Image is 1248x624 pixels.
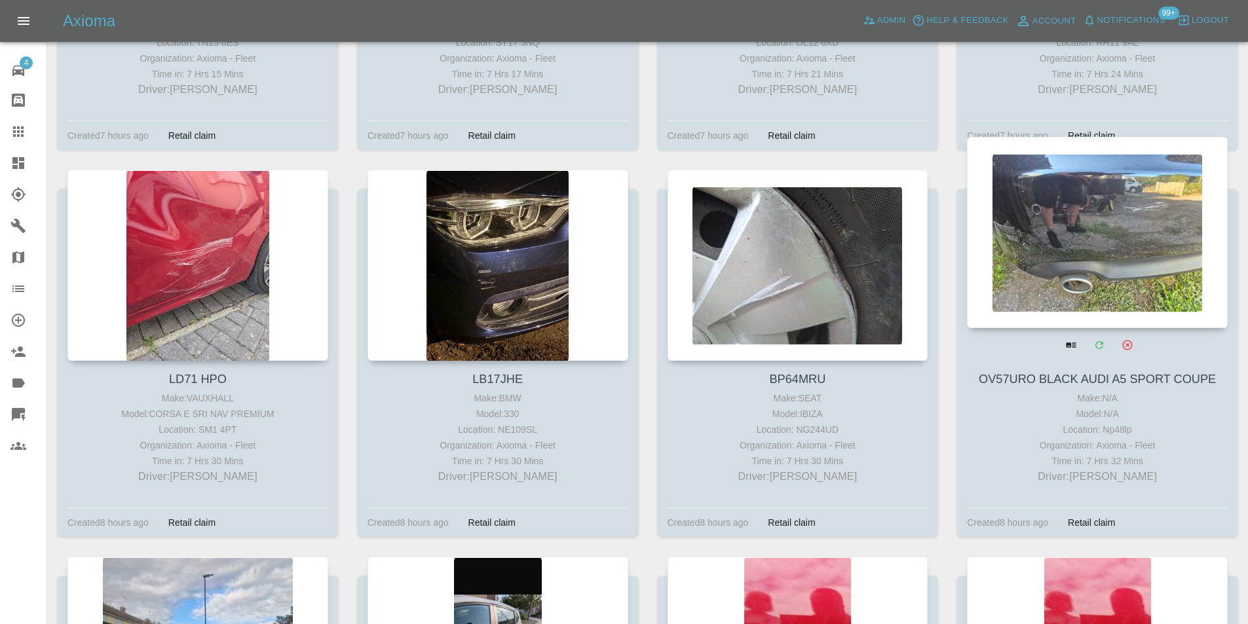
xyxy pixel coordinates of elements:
div: Organization: Axioma - Fleet [71,50,325,66]
div: Created 7 hours ago [368,128,449,143]
h5: Axioma [63,10,115,31]
div: Make: BMW [371,390,625,406]
div: Time in: 7 Hrs 30 Mins [71,453,325,469]
div: Retail claim [159,515,225,530]
span: Logout [1192,13,1229,28]
span: 4 [20,56,33,69]
div: Organization: Axioma - Fleet [671,437,925,453]
div: Make: SEAT [671,390,925,406]
div: Model: N/A [970,406,1224,422]
a: View [1057,331,1084,358]
div: Retail claim [159,128,225,143]
div: Organization: Axioma - Fleet [371,50,625,66]
a: Account [1012,10,1080,31]
span: Account [1032,14,1076,29]
button: Logout [1174,10,1232,31]
button: Archive [1114,331,1141,358]
span: Help & Feedback [926,13,1008,28]
div: Time in: 7 Hrs 21 Mins [671,66,925,82]
a: LD71 HPO [169,373,227,386]
div: Model: IBIZA [671,406,925,422]
div: Organization: Axioma - Fleet [970,50,1224,66]
div: Location: TN25 6ES [71,35,325,50]
div: Time in: 7 Hrs 24 Mins [970,66,1224,82]
a: BP64MRU [769,373,825,386]
div: Organization: Axioma - Fleet [671,50,925,66]
p: Driver: [PERSON_NAME] [71,469,325,485]
div: Retail claim [1058,515,1125,530]
div: Time in: 7 Hrs 17 Mins [371,66,625,82]
p: Driver: [PERSON_NAME] [371,82,625,98]
div: Retail claim [1058,128,1125,143]
p: Driver: [PERSON_NAME] [671,82,925,98]
span: 99+ [1158,7,1179,20]
div: Created 7 hours ago [668,128,749,143]
div: Retail claim [758,515,825,530]
div: Retail claim [758,128,825,143]
div: Location: SY17 5NQ [371,35,625,50]
div: Retail claim [459,128,525,143]
a: Modify [1086,331,1112,358]
div: Location: NG244UD [671,422,925,437]
p: Driver: [PERSON_NAME] [71,82,325,98]
div: Created 8 hours ago [668,515,749,530]
p: Driver: [PERSON_NAME] [371,469,625,485]
div: Created 8 hours ago [967,515,1048,530]
div: Location: SM1 4PT [71,422,325,437]
button: Open drawer [8,5,39,37]
div: Time in: 7 Hrs 30 Mins [371,453,625,469]
div: Make: VAUXHALL [71,390,325,406]
div: Time in: 7 Hrs 15 Mins [71,66,325,82]
div: Location: OL12 6XD [671,35,925,50]
a: Admin [860,10,909,31]
div: Model: 330 [371,406,625,422]
span: Notifications [1097,13,1165,28]
div: Organization: Axioma - Fleet [970,437,1224,453]
span: Admin [877,13,906,28]
div: Time in: 7 Hrs 30 Mins [671,453,925,469]
p: Driver: [PERSON_NAME] [970,82,1224,98]
p: Driver: [PERSON_NAME] [671,469,925,485]
div: Model: CORSA E SRI NAV PREMIUM [71,406,325,422]
a: OV57URO BLACK AUDI A5 SPORT COUPE [979,373,1216,386]
p: Driver: [PERSON_NAME] [970,469,1224,485]
button: Notifications [1080,10,1169,31]
div: Location: RH11 9AL [970,35,1224,50]
div: Organization: Axioma - Fleet [371,437,625,453]
div: Make: N/A [970,390,1224,406]
div: Organization: Axioma - Fleet [71,437,325,453]
button: Help & Feedback [909,10,1012,31]
div: Created 7 hours ago [967,128,1048,143]
a: LB17JHE [472,373,523,386]
div: Created 8 hours ago [368,515,449,530]
div: Location: Np48lp [970,422,1224,437]
div: Retail claim [459,515,525,530]
div: Time in: 7 Hrs 32 Mins [970,453,1224,469]
div: Created 7 hours ago [67,128,149,143]
div: Location: NE109SL [371,422,625,437]
div: Created 8 hours ago [67,515,149,530]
